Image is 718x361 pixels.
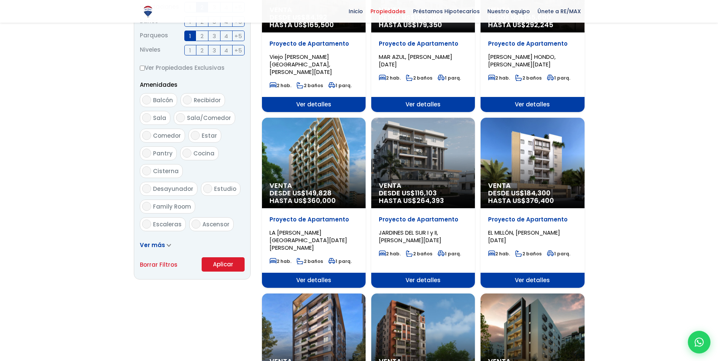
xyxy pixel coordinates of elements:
[191,220,201,229] input: Ascensor
[140,66,145,71] input: Ver Propiedades Exclusivas
[234,31,242,41] span: +5
[201,31,204,41] span: 2
[379,216,467,223] p: Proyecto de Apartamento
[481,97,584,112] span: Ver detalles
[371,97,475,112] span: Ver detalles
[142,166,151,175] input: Cisterna
[371,118,475,288] a: Venta DESDE US$116,103 HASTA US$264,393 Proyecto de Apartamento JARDINES DEL SUR I y II, [PERSON_...
[189,31,191,41] span: 1
[269,189,358,204] span: DESDE US$
[142,220,151,229] input: Escaleras
[234,46,242,55] span: +5
[141,5,155,18] img: Logo de REMAX
[269,40,358,48] p: Proyecto de Apartamento
[269,82,291,89] span: 2 hab.
[142,149,151,158] input: Pantry
[269,229,347,252] span: LA [PERSON_NAME][GEOGRAPHIC_DATA][DATE][PERSON_NAME]
[488,182,577,189] span: Venta
[488,14,577,29] span: DESDE US$
[328,82,352,89] span: 1 parq.
[153,149,173,157] span: Pantry
[379,75,401,81] span: 2 hab.
[416,20,442,29] span: 179,350
[547,250,570,257] span: 1 parq.
[153,96,173,104] span: Balcón
[194,96,221,104] span: Recibidor
[142,184,151,193] input: Desayunador
[142,131,151,140] input: Comedor
[140,45,161,55] span: Niveles
[262,97,366,112] span: Ver detalles
[153,167,179,175] span: Cisterna
[269,182,358,189] span: Venta
[488,229,560,244] span: EL MILLÓN, [PERSON_NAME][DATE]
[367,6,409,17] span: Propiedades
[515,75,542,81] span: 2 baños
[438,250,461,257] span: 1 parq.
[297,258,323,264] span: 2 baños
[140,31,168,41] span: Parqueos
[202,220,230,228] span: Ascensor
[416,196,444,205] span: 264,393
[140,63,245,72] label: Ver Propiedades Exclusivas
[182,149,191,158] input: Cocina
[515,250,542,257] span: 2 baños
[193,149,214,157] span: Cocina
[379,14,467,29] span: DESDE US$
[262,273,366,288] span: Ver detalles
[203,184,212,193] input: Estudio
[153,220,182,228] span: Escaleras
[488,216,577,223] p: Proyecto de Apartamento
[202,132,217,140] span: Estar
[269,216,358,223] p: Proyecto de Apartamento
[176,113,185,122] input: Sala/Comedor
[379,189,467,204] span: DESDE US$
[214,185,236,193] span: Estudio
[269,197,358,204] span: HASTA US$
[153,185,193,193] span: Desayunador
[406,250,432,257] span: 2 baños
[224,46,228,55] span: 4
[306,188,332,198] span: 149,828
[213,46,216,55] span: 3
[488,250,510,257] span: 2 hab.
[140,260,178,269] a: Borrar Filtros
[213,31,216,41] span: 3
[379,250,401,257] span: 2 hab.
[526,196,554,205] span: 376,400
[379,197,467,204] span: HASTA US$
[224,31,228,41] span: 4
[406,75,432,81] span: 2 baños
[269,21,358,29] span: HASTA US$
[371,273,475,288] span: Ver detalles
[142,95,151,104] input: Balcón
[153,114,166,122] span: Sala
[345,6,367,17] span: Inicio
[415,188,437,198] span: 116,103
[534,6,585,17] span: Únete a RE/MAX
[488,75,510,81] span: 2 hab.
[379,229,441,244] span: JARDINES DEL SUR I y II, [PERSON_NAME][DATE]
[488,189,577,204] span: DESDE US$
[142,113,151,122] input: Sala
[484,6,534,17] span: Nuestro equipo
[547,75,570,81] span: 1 parq.
[409,6,484,17] span: Préstamos Hipotecarios
[438,75,461,81] span: 1 parq.
[307,196,336,205] span: 360,000
[262,118,366,288] a: Venta DESDE US$149,828 HASTA US$360,000 Proyecto de Apartamento LA [PERSON_NAME][GEOGRAPHIC_DATA]...
[191,131,200,140] input: Estar
[488,21,577,29] span: HASTA US$
[269,14,358,29] span: DESDE US$
[379,21,467,29] span: HASTA US$
[140,241,171,249] a: Ver más
[379,40,467,48] p: Proyecto de Apartamento
[189,46,191,55] span: 1
[307,20,334,29] span: 165,500
[488,197,577,204] span: HASTA US$
[524,188,551,198] span: 184,300
[481,273,584,288] span: Ver detalles
[269,53,332,76] span: Viejo [PERSON_NAME][GEOGRAPHIC_DATA], [PERSON_NAME][DATE]
[379,182,467,189] span: Venta
[187,114,231,122] span: Sala/Comedor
